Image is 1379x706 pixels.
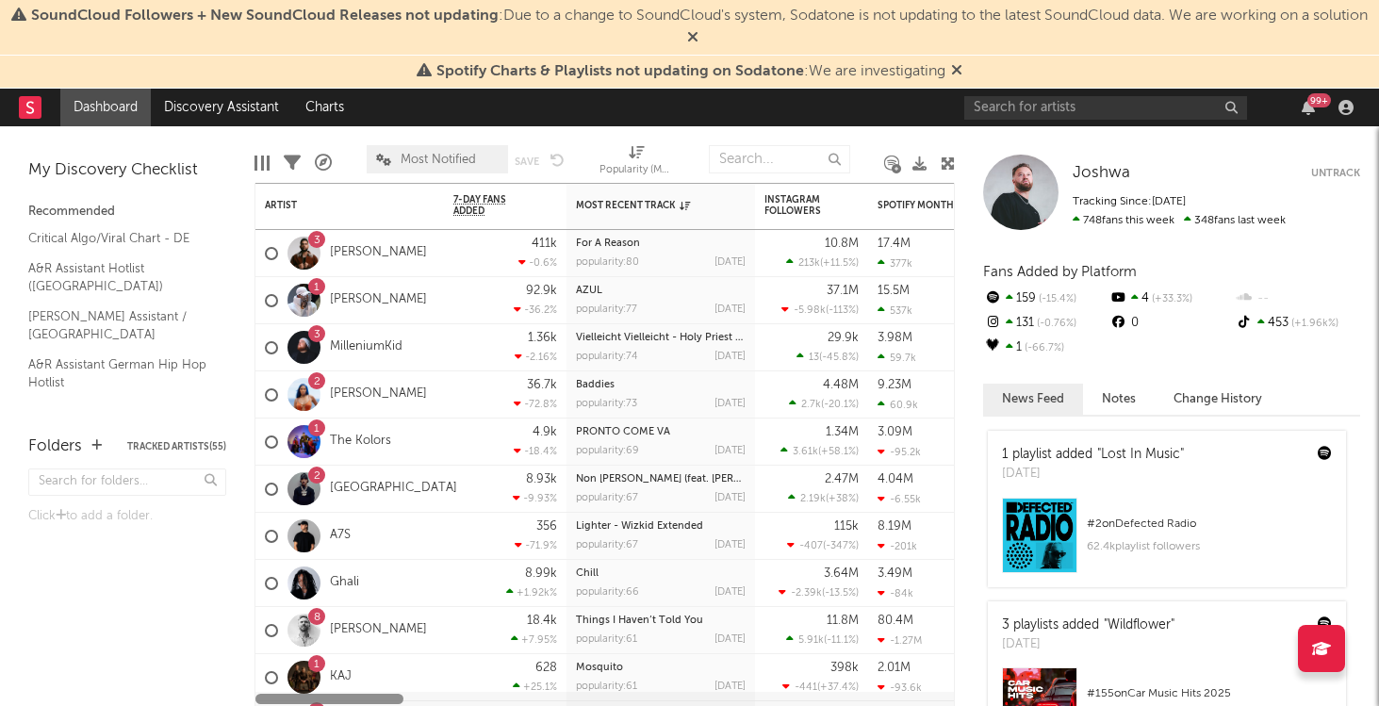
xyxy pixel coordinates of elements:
div: popularity: 61 [576,634,637,645]
span: : Due to a change to SoundCloud's system, Sodatone is not updating to the latest SoundCloud data.... [31,8,1368,24]
div: -18.4 % [514,445,557,457]
div: For A Reason [576,238,746,249]
div: 18.4k [527,615,557,627]
div: ( ) [780,445,859,457]
div: Folders [28,435,82,458]
a: For A Reason [576,238,640,249]
div: 8.93k [526,473,557,485]
div: popularity: 66 [576,587,639,598]
a: [PERSON_NAME] [330,292,427,308]
a: KAJ [330,669,352,685]
a: Things I Haven’t Told You [576,616,703,626]
div: 29.9k [828,332,859,344]
div: ( ) [789,398,859,410]
button: Notes [1083,384,1155,415]
div: Recommended [28,201,226,223]
div: 80.4M [878,615,913,627]
span: 348 fans last week [1073,215,1286,226]
span: 748 fans this week [1073,215,1174,226]
a: PRONTO COME VA [576,427,670,437]
div: +25.1 % [513,681,557,693]
div: PRONTO COME VA [576,427,746,437]
div: 4 [1108,287,1234,311]
div: -72.8 % [514,398,557,410]
span: +11.5 % [823,258,856,269]
a: "Wildflower" [1104,618,1174,632]
a: Chill [576,568,599,579]
div: 17.4M [878,238,911,250]
div: ( ) [796,351,859,363]
input: Search for folders... [28,468,226,496]
div: 15.5M [878,285,910,297]
div: 3.49M [878,567,912,580]
a: Charts [292,89,357,126]
div: 3 playlists added [1002,616,1174,635]
a: A&R Assistant Hotlist ([GEOGRAPHIC_DATA]) [28,258,207,297]
a: Joshwa [1073,164,1130,183]
div: -6.55k [878,493,921,505]
a: [PERSON_NAME] [330,245,427,261]
a: [PERSON_NAME] [330,386,427,402]
div: -93.6k [878,681,922,694]
div: Non Basta Mai (feat. Bresh & Tony Effe) [576,474,746,484]
div: -71.9 % [515,539,557,551]
span: -407 [799,541,823,551]
div: popularity: 67 [576,540,638,550]
a: [PERSON_NAME] Assistant / [GEOGRAPHIC_DATA] [28,306,207,345]
div: # 155 on Car Music Hits 2025 [1087,682,1332,705]
div: -95.2k [878,446,921,458]
div: My Discovery Checklist [28,159,226,182]
div: [DATE] [1002,635,1174,654]
div: Mosquito [576,663,746,673]
div: [DATE] [714,352,746,362]
span: +38 % [829,494,856,504]
div: +1.92k % [506,586,557,599]
div: Click to add a folder. [28,505,226,528]
div: ( ) [781,304,859,316]
span: 13 [809,353,819,363]
div: Spotify Monthly Listeners [878,200,1019,211]
div: [DATE] [714,634,746,645]
span: -113 % [829,305,856,316]
button: Save [515,156,539,167]
div: 377k [878,257,912,270]
div: 59.7k [878,352,916,364]
div: 37.1M [827,285,859,297]
span: Most Notified [401,154,476,166]
div: 131 [983,311,1108,336]
div: Chill [576,568,746,579]
a: A7S [330,528,351,544]
div: ( ) [788,492,859,504]
div: popularity: 74 [576,352,638,362]
span: -5.98k [794,305,826,316]
div: 60.9k [878,399,918,411]
span: Dismiss [687,31,698,46]
a: #2onDefected Radio62.4kplaylist followers [988,498,1346,587]
a: The Kolors [330,434,391,450]
div: Things I Haven’t Told You [576,616,746,626]
span: SoundCloud Followers + New SoundCloud Releases not updating [31,8,499,24]
span: 3.61k [793,447,818,457]
div: ( ) [779,586,859,599]
div: 2.47M [825,473,859,485]
div: Vielleicht Vielleicht - Holy Priest & elMefti Remix [576,333,746,343]
div: Filters [284,136,301,190]
div: 8.99k [525,567,557,580]
a: Discovery Assistant [151,89,292,126]
span: -347 % [826,541,856,551]
div: Lighter - Wizkid Extended [576,521,746,532]
div: A&R Pipeline [315,136,332,190]
div: 1 [983,336,1108,360]
button: News Feed [983,384,1083,415]
span: Spotify Charts & Playlists not updating on Sodatone [436,64,804,79]
div: [DATE] [1002,465,1184,484]
div: 1.34M [826,426,859,438]
a: Non [PERSON_NAME] (feat. [PERSON_NAME] & [PERSON_NAME]) [576,474,892,484]
div: popularity: 73 [576,399,637,409]
div: -84k [878,587,913,599]
span: -45.8 % [822,353,856,363]
div: ( ) [787,539,859,551]
div: Artist [265,200,406,211]
span: Dismiss [951,64,962,79]
div: 453 [1235,311,1360,336]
